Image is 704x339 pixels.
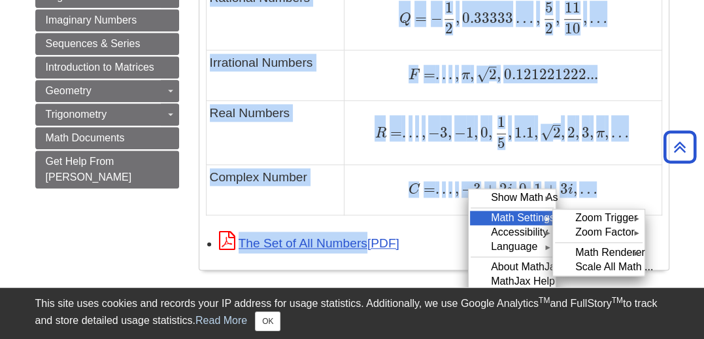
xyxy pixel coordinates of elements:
div: Math Settings [470,211,554,225]
span: ► [544,192,552,203]
div: MathJax Help [470,274,554,289]
div: This site uses cookies and records your IP address for usage statistics. Additionally, we use Goo... [35,296,669,331]
div: Accessibility [470,225,554,240]
div: Zoom Factor [554,225,643,240]
div: Show Math As [470,190,554,205]
span: ► [633,226,641,238]
span: ► [633,247,641,258]
span: ► [633,212,641,223]
div: Zoom Trigger [554,211,643,225]
div: About MathJax [470,260,554,274]
sup: TM [612,296,623,305]
button: Close [255,312,280,331]
div: Math Renderer [554,245,643,260]
span: ► [544,226,552,238]
div: Language [470,240,554,254]
span: ► [544,212,552,223]
sup: TM [539,296,550,305]
a: Read More [195,315,247,326]
div: Scale All Math ... [554,260,643,274]
span: ► [544,241,552,252]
